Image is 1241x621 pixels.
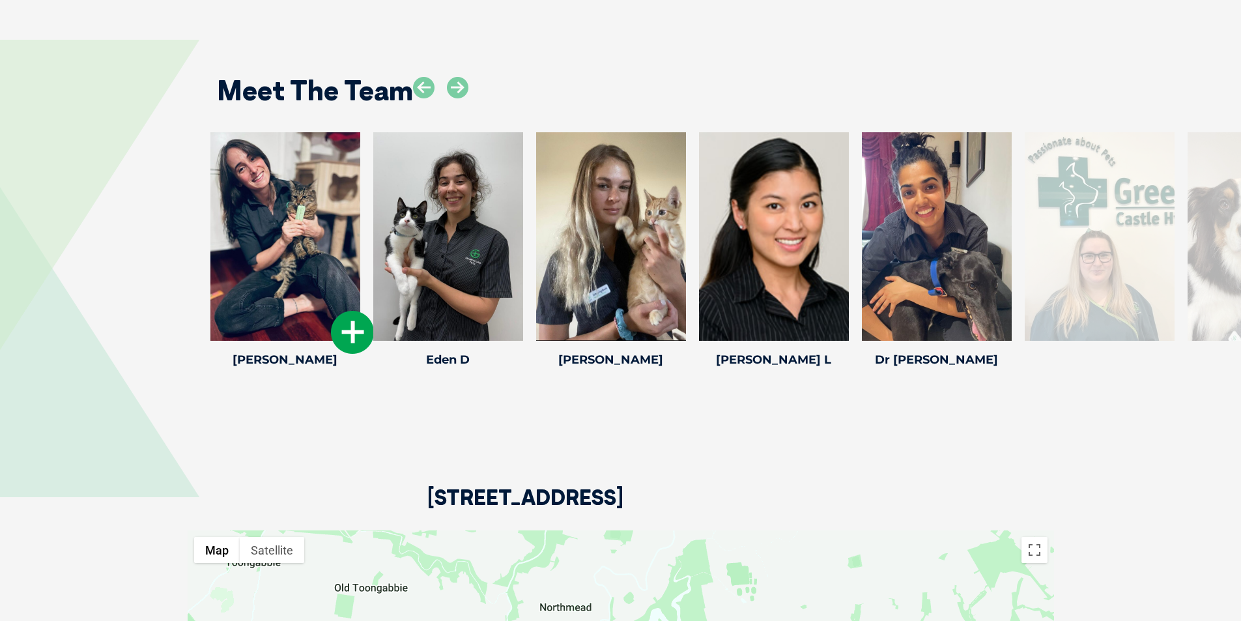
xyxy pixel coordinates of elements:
[536,354,686,366] h4: [PERSON_NAME]
[194,537,240,563] button: Show street map
[240,537,304,563] button: Show satellite imagery
[862,354,1012,366] h4: Dr [PERSON_NAME]
[217,77,413,104] h2: Meet The Team
[210,354,360,366] h4: [PERSON_NAME]
[373,354,523,366] h4: Eden D
[699,354,849,366] h4: [PERSON_NAME] L
[427,487,623,530] h2: [STREET_ADDRESS]
[1021,537,1048,563] button: Toggle fullscreen view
